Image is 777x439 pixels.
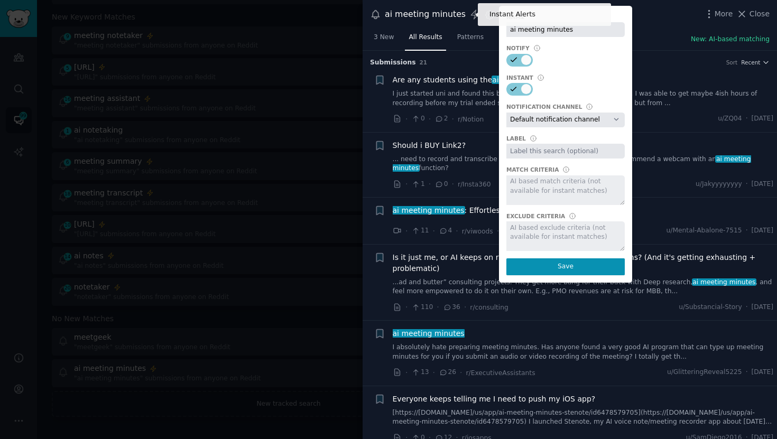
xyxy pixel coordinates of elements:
a: Patterns [454,29,487,51]
span: 1 [411,180,424,189]
span: r/Notion [458,116,484,123]
span: 26 [439,368,456,377]
div: Name [506,13,525,21]
span: Recent [741,59,760,66]
span: Are any students using the in class? [393,74,596,86]
span: 11 [411,226,429,236]
a: [https://[DOMAIN_NAME]/us/app/ai-meeting-minutes-stenote/id6478579705](https://[DOMAIN_NAME]/us/a... [393,408,774,427]
span: ai meeting minutes [492,76,566,84]
a: Is it just me, or AI keeps on raising the bar of clients’ expectations? (And it's getting exhaust... [393,252,774,274]
input: Name this search [506,22,625,37]
span: · [452,179,454,190]
span: r/viwoods [462,228,493,235]
span: [DATE] [752,368,773,377]
div: Sort [726,59,738,66]
span: 0 [411,114,424,124]
span: · [405,226,408,237]
a: Everyone keeps telling me I need to push my iOS app? [393,394,596,405]
span: · [746,114,748,124]
span: u/ZQ04 [718,114,742,124]
span: · [746,368,748,377]
span: · [460,367,462,378]
span: r/consulting [470,304,508,311]
input: Label this search (optional) [506,144,625,158]
a: I absolutely hate preparing meeting minutes. Has anyone found a very good AI program that can typ... [393,343,774,361]
span: All Results [409,33,442,42]
span: · [433,226,435,237]
span: · [405,302,408,313]
a: Should i BUY Link2? [393,140,466,151]
span: · [433,367,435,378]
a: Are any students using theai meeting minutesin class? [393,74,596,86]
button: New: AI-based matching [691,35,770,44]
span: · [464,302,466,313]
span: Submission s [370,58,416,68]
span: · [746,180,748,189]
span: u/Mental-Abalone-7515 [667,226,742,236]
span: · [429,179,431,190]
span: u/Substancial-Story [679,303,742,312]
span: r/Insta360 [458,181,491,188]
a: 3 New [370,29,397,51]
div: Label [506,135,526,142]
a: ...ad and butter” consulting projects. They get more bang for their buck with Deep research,ai me... [393,278,774,296]
span: · [437,302,439,313]
span: [DATE] [752,226,773,236]
div: ai meeting minutes [385,8,466,21]
a: All Results [405,29,446,51]
span: 110 [411,303,433,312]
span: ai meeting minutes [392,206,466,214]
span: · [746,303,748,312]
span: [DATE] [752,180,773,189]
span: · [456,226,458,237]
span: ai meeting minutes [692,278,757,286]
span: · [746,226,748,236]
span: · [497,226,499,237]
span: 36 [443,303,460,312]
span: · [405,367,408,378]
span: 2 [434,114,448,124]
span: 4 [439,226,452,236]
button: Close [736,8,770,20]
div: Match Criteria [506,166,559,173]
div: Notification Channel [506,103,582,110]
button: Save [506,258,625,275]
span: ai meeting minutes [392,329,466,338]
span: 21 [420,59,428,66]
span: u/GlitteringReveal5225 [667,368,742,377]
div: Exclude Criteria [506,212,565,220]
span: · [452,114,454,125]
span: [DATE] [752,303,773,312]
span: 3 New [374,33,394,42]
span: Patterns [457,33,484,42]
button: Recent [741,59,770,66]
a: I just started uni and found this block to be helpful to summarize lectures. I was able to get ma... [393,89,774,108]
span: · [405,179,408,190]
span: · [429,114,431,125]
span: More [715,8,733,20]
div: Instant [506,74,533,81]
span: r/ExecutiveAssistants [466,369,535,377]
span: 0 [434,180,448,189]
div: Notify [506,44,530,52]
span: u/Jakyyyyyyyy [696,180,742,189]
span: Close [750,8,770,20]
span: 13 [411,368,429,377]
a: ai meeting minutes [393,328,465,339]
a: ... need to record and transcribe the meeting. Perhaps someone can recommend a webcam with anai m... [393,155,774,173]
span: · [405,114,408,125]
a: ai meeting minutes: Effortless Note-Taking Tutorial [393,205,579,216]
span: : Effortless Note-Taking Tutorial [393,205,579,216]
button: More [704,8,733,20]
span: [DATE] [752,114,773,124]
